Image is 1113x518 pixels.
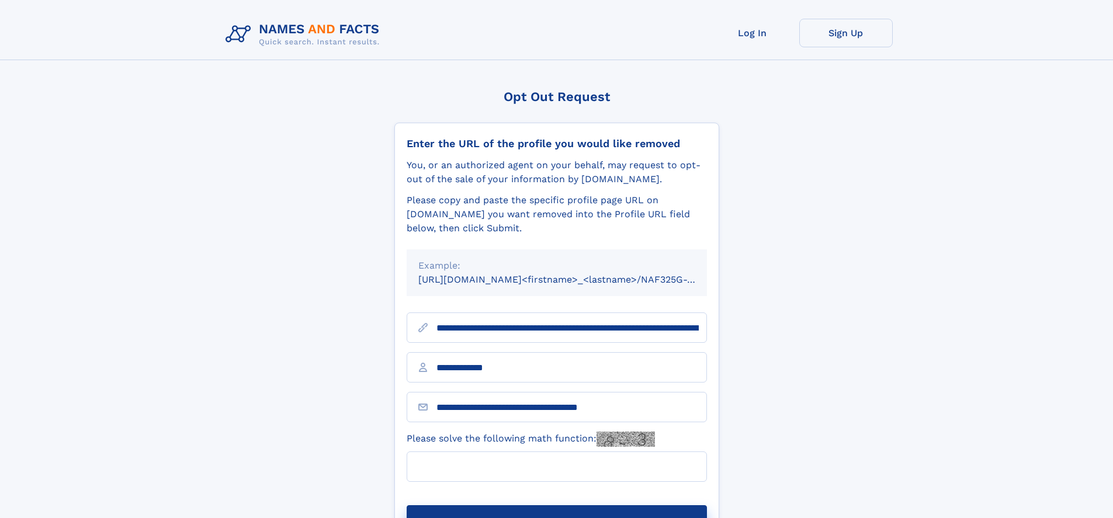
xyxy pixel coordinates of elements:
[407,432,655,447] label: Please solve the following math function:
[706,19,799,47] a: Log In
[407,193,707,235] div: Please copy and paste the specific profile page URL on [DOMAIN_NAME] you want removed into the Pr...
[394,89,719,104] div: Opt Out Request
[407,158,707,186] div: You, or an authorized agent on your behalf, may request to opt-out of the sale of your informatio...
[799,19,893,47] a: Sign Up
[418,259,695,273] div: Example:
[407,137,707,150] div: Enter the URL of the profile you would like removed
[418,274,729,285] small: [URL][DOMAIN_NAME]<firstname>_<lastname>/NAF325G-xxxxxxxx
[221,19,389,50] img: Logo Names and Facts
